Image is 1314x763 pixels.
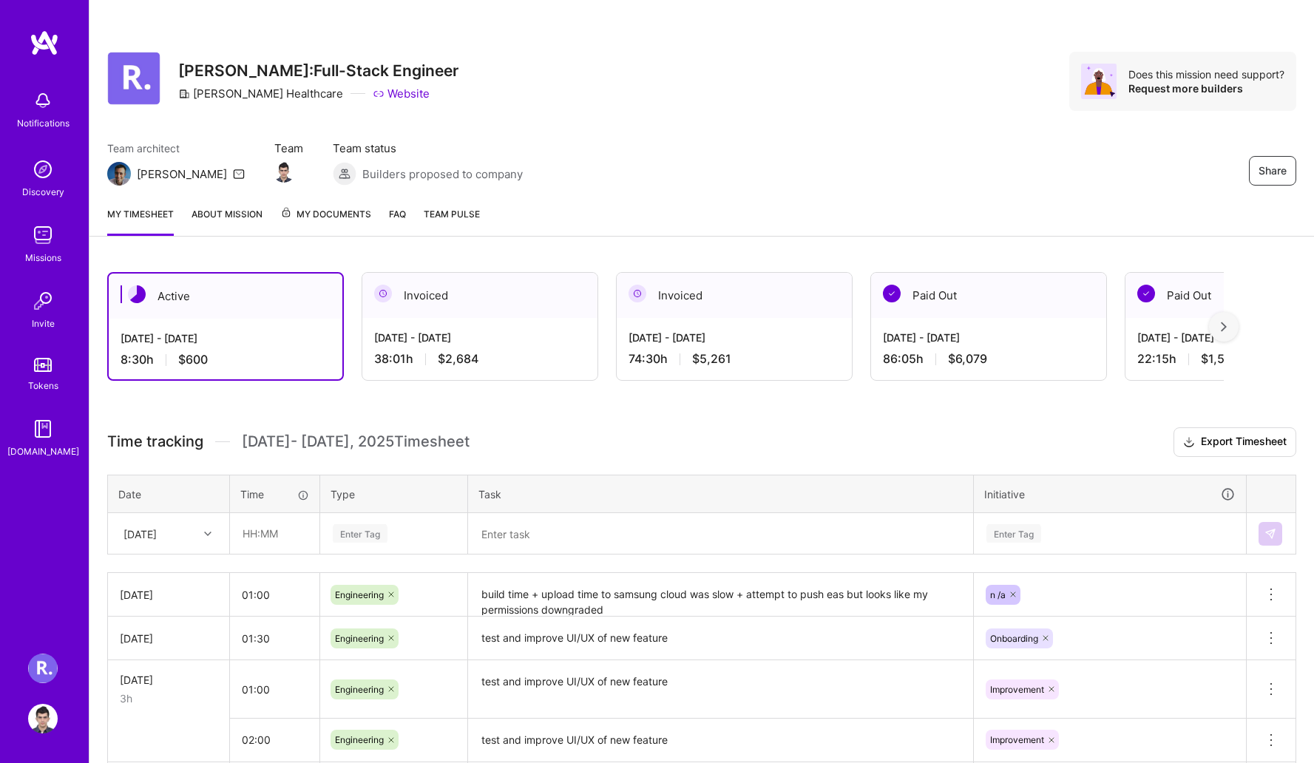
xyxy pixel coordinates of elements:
[230,720,319,759] input: HH:MM
[335,589,384,600] span: Engineering
[1081,64,1117,99] img: Avatar
[107,206,174,236] a: My timesheet
[335,684,384,695] span: Engineering
[178,352,208,367] span: $600
[1137,285,1155,302] img: Paid Out
[883,285,901,302] img: Paid Out
[231,514,319,553] input: HH:MM
[28,378,58,393] div: Tokens
[1128,67,1284,81] div: Does this mission need support?
[120,691,217,706] div: 3h
[230,670,319,709] input: HH:MM
[320,475,468,513] th: Type
[374,285,392,302] img: Invoiced
[120,672,217,688] div: [DATE]
[470,662,972,717] textarea: test and improve UI/UX of new feature
[17,115,70,131] div: Notifications
[107,52,160,105] img: Company Logo
[28,220,58,250] img: teamwork
[107,140,245,156] span: Team architect
[1249,156,1296,186] button: Share
[28,414,58,444] img: guide book
[986,522,1041,545] div: Enter Tag
[990,684,1044,695] span: Improvement
[108,475,230,513] th: Date
[233,168,245,180] i: icon Mail
[204,530,211,538] i: icon Chevron
[22,184,64,200] div: Discovery
[948,351,987,367] span: $6,079
[335,633,384,644] span: Engineering
[28,654,58,683] img: Roger Healthcare: Roger Heath:Full-Stack Engineer
[629,330,840,345] div: [DATE] - [DATE]
[230,575,319,614] input: HH:MM
[121,330,331,346] div: [DATE] - [DATE]
[871,273,1106,318] div: Paid Out
[30,30,59,56] img: logo
[1264,528,1276,540] img: Submit
[389,206,406,236] a: FAQ
[883,330,1094,345] div: [DATE] - [DATE]
[178,61,458,80] h3: [PERSON_NAME]:Full-Stack Engineer
[990,633,1038,644] span: Onboarding
[107,433,203,451] span: Time tracking
[1183,435,1195,450] i: icon Download
[984,486,1236,503] div: Initiative
[34,358,52,372] img: tokens
[468,475,974,513] th: Task
[990,734,1044,745] span: Improvement
[274,140,303,156] span: Team
[1259,163,1287,178] span: Share
[280,206,371,223] span: My Documents
[617,273,852,318] div: Invoiced
[883,351,1094,367] div: 86:05 h
[470,618,972,659] textarea: test and improve UI/UX of new feature
[438,351,478,367] span: $2,684
[230,619,319,658] input: HH:MM
[109,274,342,319] div: Active
[25,250,61,265] div: Missions
[178,88,190,100] i: icon CompanyGray
[629,351,840,367] div: 74:30 h
[128,285,146,303] img: Active
[24,704,61,733] a: User Avatar
[692,351,731,367] span: $5,261
[333,140,523,156] span: Team status
[242,433,470,451] span: [DATE] - [DATE] , 2025 Timesheet
[240,486,309,502] div: Time
[32,316,55,331] div: Invite
[137,166,227,182] div: [PERSON_NAME]
[990,589,1006,600] span: n /a
[28,704,58,733] img: User Avatar
[424,208,480,220] span: Team Pulse
[192,206,263,236] a: About Mission
[374,351,586,367] div: 38:01 h
[335,734,384,745] span: Engineering
[629,285,646,302] img: Invoiced
[1221,322,1227,332] img: right
[120,587,217,603] div: [DATE]
[333,522,387,545] div: Enter Tag
[470,720,972,761] textarea: test and improve UI/UX of new feature
[374,330,586,345] div: [DATE] - [DATE]
[274,159,294,184] a: Team Member Avatar
[28,86,58,115] img: bell
[362,273,597,318] div: Invoiced
[7,444,79,459] div: [DOMAIN_NAME]
[333,162,356,186] img: Builders proposed to company
[28,155,58,184] img: discovery
[273,160,295,183] img: Team Member Avatar
[178,86,343,101] div: [PERSON_NAME] Healthcare
[362,166,523,182] span: Builders proposed to company
[424,206,480,236] a: Team Pulse
[107,162,131,186] img: Team Architect
[24,654,61,683] a: Roger Healthcare: Roger Heath:Full-Stack Engineer
[120,631,217,646] div: [DATE]
[280,206,371,236] a: My Documents
[470,574,972,615] textarea: build time + upload time to samsung cloud was slow + attempt to push eas but looks like my permis...
[28,286,58,316] img: Invite
[1128,81,1284,95] div: Request more builders
[1201,351,1237,367] span: $1,571
[1174,427,1296,457] button: Export Timesheet
[123,526,157,541] div: [DATE]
